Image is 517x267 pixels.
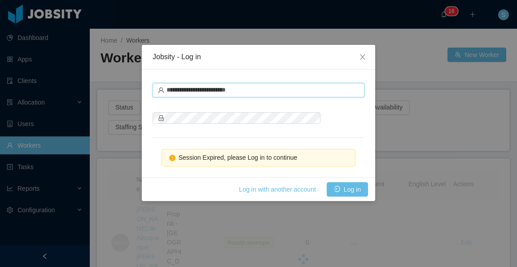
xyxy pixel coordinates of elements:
button: Close [350,45,375,70]
i: icon: close [359,53,366,61]
div: Jobsity - Log in [153,52,364,62]
i: icon: lock [158,115,164,121]
span: Session Expired, please Log in to continue [179,154,298,161]
i: icon: exclamation-circle [169,155,175,161]
i: icon: user [158,87,164,93]
button: Log in with another account [232,182,323,197]
button: icon: loginLog in [327,182,368,197]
